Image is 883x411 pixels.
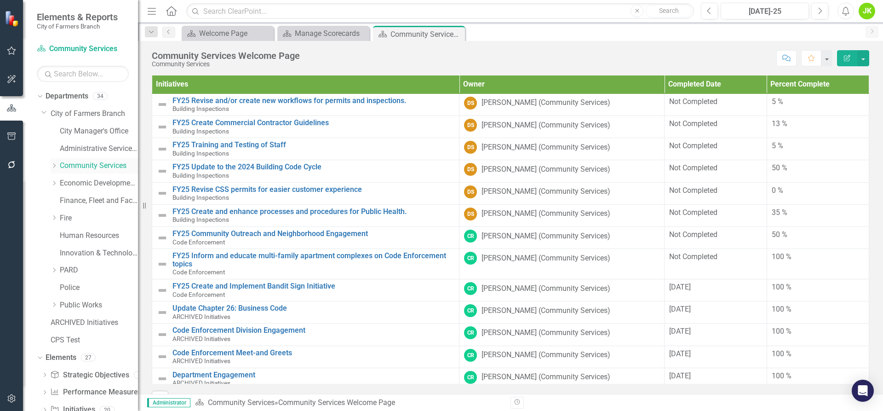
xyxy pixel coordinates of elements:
[172,282,454,290] a: FY25 Create and Implement Bandit Sign Initiative
[157,122,168,133] img: Not Defined
[152,279,459,301] td: Double-Click to Edit Right Click for Context Menu
[152,51,300,61] div: Community Services Welcome Page
[464,185,477,198] div: DS
[81,353,96,361] div: 27
[60,161,138,171] a: Community Services
[172,105,229,112] span: Building Inspections
[172,349,454,357] a: Code Enforcement Meet-and Greets
[669,371,691,380] span: [DATE]
[669,163,762,174] div: Not Completed
[772,141,864,151] div: 5 %
[172,216,229,223] span: Building Inspections
[152,324,459,346] td: Double-Click to Edit Right Click for Context Menu
[157,232,168,243] img: Not Defined
[51,318,138,328] a: ARCHIVED Initiatives
[459,226,665,249] td: Double-Click to Edit
[60,248,138,259] a: Innovation & Technology
[665,368,767,390] td: Double-Click to Edit
[157,259,168,270] img: Not Defined
[172,141,454,149] a: FY25 Training and Testing of Staff
[37,23,118,30] small: City of Farmers Branch
[464,163,477,176] div: DS
[280,28,367,39] a: Manage Scorecards
[295,28,367,39] div: Manage Scorecards
[646,5,692,17] button: Search
[669,327,691,336] span: [DATE]
[157,307,168,318] img: Not Defined
[772,185,864,196] div: 0 %
[767,324,869,346] td: Double-Click to Edit
[669,185,762,196] div: Not Completed
[767,301,869,324] td: Double-Click to Edit
[767,249,869,279] td: Double-Click to Edit
[464,97,477,110] div: DS
[482,372,610,382] div: [PERSON_NAME] (Community Services)
[157,166,168,177] img: Not Defined
[152,93,459,116] td: Double-Click to Edit Right Click for Context Menu
[464,230,477,243] div: CR
[665,138,767,160] td: Double-Click to Edit
[5,10,21,26] img: ClearPoint Strategy
[157,99,168,110] img: Not Defined
[186,3,694,19] input: Search ClearPoint...
[767,346,869,368] td: Double-Click to Edit
[464,141,477,154] div: DS
[665,226,767,249] td: Double-Click to Edit
[669,141,762,151] div: Not Completed
[157,351,168,362] img: Not Defined
[60,213,138,224] a: Fire
[152,61,300,68] div: Community Services
[767,279,869,301] td: Double-Click to Edit
[172,238,225,246] span: Code Enforcement
[665,324,767,346] td: Double-Click to Edit
[859,3,875,19] button: JK
[172,252,454,268] a: FY25 Inform and educate multi-family apartment complexes on Code Enforcement topics
[60,265,138,276] a: PARD
[172,208,454,216] a: FY25 Create and enhance processes and procedures for Public Health.
[665,93,767,116] td: Double-Click to Edit
[172,357,230,365] span: ARCHIVED Initiatives
[669,230,762,240] div: Not Completed
[60,126,138,137] a: City Manager's Office
[464,326,477,339] div: CR
[669,252,762,262] div: Not Completed
[772,282,864,293] div: 100 %
[157,373,168,384] img: Not Defined
[152,116,459,138] td: Double-Click to Edit Right Click for Context Menu
[152,226,459,249] td: Double-Click to Edit Right Click for Context Menu
[152,160,459,182] td: Double-Click to Edit Right Click for Context Menu
[172,97,454,105] a: FY25 Revise and/or create new workflows for permits and inspections.
[665,116,767,138] td: Double-Click to Edit
[459,249,665,279] td: Double-Click to Edit
[157,210,168,221] img: Not Defined
[482,120,610,131] div: [PERSON_NAME] (Community Services)
[152,182,459,204] td: Double-Click to Edit Right Click for Context Menu
[172,371,454,379] a: Department Engagement
[172,304,454,313] a: Update Chapter 26: Business Code
[37,12,118,23] span: Elements & Reports
[172,150,229,157] span: Building Inspections
[772,119,864,129] div: 13 %
[459,368,665,390] td: Double-Click to Edit
[772,230,864,240] div: 50 %
[51,335,138,346] a: CPS Test
[482,350,610,360] div: [PERSON_NAME] (Community Services)
[772,326,864,337] div: 100 %
[60,144,138,154] a: Administrative Services & Communications
[60,283,138,293] a: Police
[459,160,665,182] td: Double-Click to Edit
[172,335,230,342] span: ARCHIVED Initiatives
[459,93,665,116] td: Double-Click to Edit
[772,208,864,218] div: 35 %
[172,127,229,135] span: Building Inspections
[669,305,691,313] span: [DATE]
[459,138,665,160] td: Double-Click to Edit
[172,230,454,238] a: FY25 Community Outreach and Neighborhood Engagement
[157,144,168,155] img: Not Defined
[482,98,610,108] div: [PERSON_NAME] (Community Services)
[459,182,665,204] td: Double-Click to Edit
[93,93,108,100] div: 34
[482,231,610,242] div: [PERSON_NAME] (Community Services)
[51,109,138,119] a: City of Farmers Branch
